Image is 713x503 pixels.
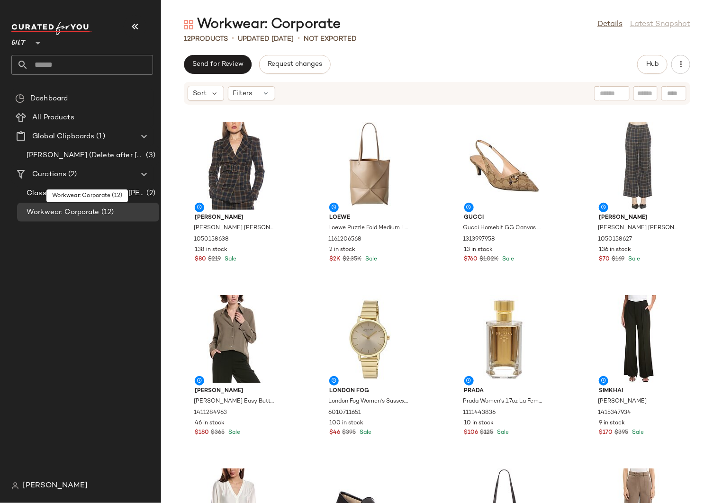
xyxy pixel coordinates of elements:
[195,214,275,222] span: [PERSON_NAME]
[328,235,361,244] span: 1161206568
[195,387,275,395] span: [PERSON_NAME]
[322,295,417,383] img: 6010711651_RLLATH.jpg
[238,34,294,44] p: updated [DATE]
[11,22,92,35] img: cfy_white_logo.C9jOOHJF.svg
[99,207,114,218] span: (12)
[463,397,544,406] span: Prada Women's 1.7oz La Femme Prada EDP Spray
[598,224,678,233] span: [PERSON_NAME] [PERSON_NAME]
[195,255,206,264] span: $80
[233,89,253,99] span: Filters
[457,295,552,383] img: 1111443836_RLLATH.jpg
[599,419,625,428] span: 9 in stock
[329,214,410,222] span: Loewe
[328,224,409,233] span: Loewe Puzzle Fold Medium Leather Tote
[599,214,679,222] span: [PERSON_NAME]
[626,256,640,262] span: Sale
[464,419,494,428] span: 10 in stock
[598,235,632,244] span: 1050158627
[463,409,496,417] span: 1111443836
[598,397,647,406] span: [PERSON_NAME]
[195,429,209,437] span: $180
[15,94,25,103] img: svg%3e
[145,188,155,199] span: (2)
[328,409,361,417] span: 6010711651
[480,429,494,437] span: $125
[599,387,679,395] span: SIMKHAI
[259,55,330,74] button: Request changes
[208,255,221,264] span: $219
[194,224,274,233] span: [PERSON_NAME] [PERSON_NAME]
[630,430,644,436] span: Sale
[329,419,363,428] span: 100 in stock
[342,429,356,437] span: $395
[322,122,417,210] img: 1161206568_RLLATH.jpg
[27,150,144,161] span: [PERSON_NAME] (Delete after [DATE])
[329,255,341,264] span: $2K
[195,246,227,254] span: 138 in stock
[32,131,94,142] span: Global Clipboards
[94,131,105,142] span: (1)
[211,429,225,437] span: $365
[226,430,240,436] span: Sale
[463,235,496,244] span: 1313997958
[184,34,228,44] div: Products
[464,429,478,437] span: $106
[193,89,207,99] span: Sort
[463,224,544,233] span: Gucci Horsebit GG Canvas Slingback Pump
[187,295,283,383] img: 1411284963_RLLATH.jpg
[496,430,509,436] span: Sale
[232,33,234,45] span: •
[304,34,357,44] p: Not Exported
[501,256,514,262] span: Sale
[195,419,225,428] span: 46 in stock
[343,255,361,264] span: $2.35K
[329,246,355,254] span: 2 in stock
[66,169,77,180] span: (2)
[457,122,552,210] img: 1313997958_RLLATH.jpg
[329,387,410,395] span: London Fog
[11,482,19,490] img: svg%3e
[599,429,613,437] span: $170
[328,397,409,406] span: London Fog Women's Sussex Watch
[30,93,68,104] span: Dashboard
[187,122,283,210] img: 1050158638_RLLATH.jpg
[298,33,300,45] span: •
[591,122,687,210] img: 1050158627_RLLATH.jpg
[597,19,623,30] a: Details
[480,255,499,264] span: $1.02K
[184,20,193,29] img: svg%3e
[464,214,545,222] span: Gucci
[27,188,145,199] span: Classic Summer Style Icons: [PERSON_NAME]
[599,246,631,254] span: 136 in stock
[11,32,27,49] span: Gilt
[464,255,478,264] span: $760
[23,480,88,492] span: [PERSON_NAME]
[32,169,66,180] span: Curations
[192,61,244,68] span: Send for Review
[363,256,377,262] span: Sale
[27,207,99,218] span: Workwear: Corporate
[591,295,687,383] img: 1415347934_RLLATH.jpg
[646,61,659,68] span: Hub
[598,409,631,417] span: 1415347934
[612,255,624,264] span: $169
[194,235,229,244] span: 1050158638
[184,15,341,34] div: Workwear: Corporate
[358,430,371,436] span: Sale
[184,36,191,43] span: 12
[464,246,493,254] span: 13 in stock
[223,256,236,262] span: Sale
[184,55,252,74] button: Send for Review
[194,409,227,417] span: 1411284963
[267,61,322,68] span: Request changes
[464,387,545,395] span: Prada
[329,429,340,437] span: $46
[32,112,74,123] span: All Products
[614,429,628,437] span: $395
[194,397,274,406] span: [PERSON_NAME] Easy Button Blouse
[637,55,668,74] button: Hub
[144,150,155,161] span: (3)
[599,255,610,264] span: $70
